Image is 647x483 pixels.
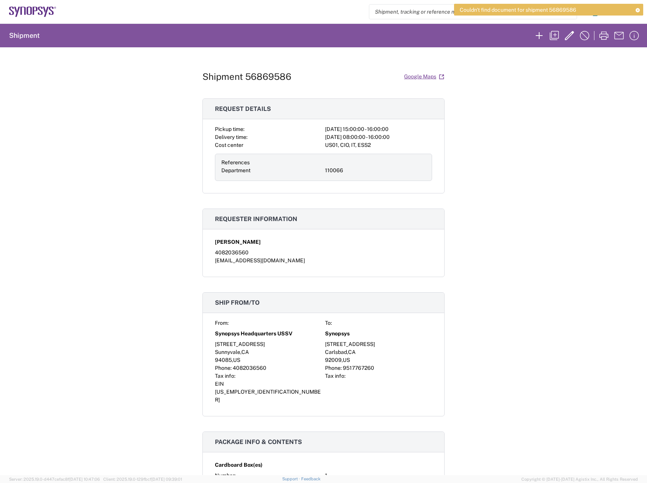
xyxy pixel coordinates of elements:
[221,159,250,165] span: References
[325,340,432,348] div: [STREET_ADDRESS]
[215,299,260,306] span: Ship from/to
[325,141,432,149] div: US01, CIO, IT, ESS2
[325,133,432,141] div: [DATE] 08:00:00 - 16:00:00
[325,357,342,363] span: 92009
[342,357,343,363] span: ,
[240,349,241,355] span: ,
[343,357,350,363] span: US
[232,357,233,363] span: ,
[347,349,348,355] span: ,
[325,320,332,326] span: To:
[9,477,100,481] span: Server: 2025.19.0-d447cefac8f
[215,349,240,355] span: Sunnyvale
[215,238,261,246] span: [PERSON_NAME]
[215,357,232,363] span: 94085
[233,357,240,363] span: US
[215,389,321,403] span: [US_EMPLOYER_IDENTIFICATION_NUMBER]
[404,70,445,83] a: Google Maps
[325,125,432,133] div: [DATE] 15:00:00 - 16:00:00
[215,320,229,326] span: From:
[325,365,342,371] span: Phone:
[202,71,291,82] h1: Shipment 56869586
[325,472,432,480] div: 1
[9,31,40,40] h2: Shipment
[215,105,271,112] span: Request details
[215,461,263,469] span: Cardboard Box(es)
[343,365,374,371] span: 9517767260
[215,472,236,478] span: Number:
[215,340,322,348] div: [STREET_ADDRESS]
[325,349,347,355] span: Carlsbad
[301,477,320,481] a: Feedback
[521,476,638,483] span: Copyright © [DATE]-[DATE] Agistix Inc., All Rights Reserved
[215,438,302,446] span: Package info & contents
[221,167,322,175] div: Department
[215,257,432,265] div: [EMAIL_ADDRESS][DOMAIN_NAME]
[215,134,247,140] span: Delivery time:
[460,6,576,13] span: Couldn't find document for shipment 56869586
[103,477,182,481] span: Client: 2025.19.0-129fbcf
[282,477,301,481] a: Support
[325,373,345,379] span: Tax info:
[215,142,243,148] span: Cost center
[369,5,565,19] input: Shipment, tracking or reference number
[215,126,244,132] span: Pickup time:
[233,365,266,371] span: 4082036560
[348,349,356,355] span: CA
[241,349,249,355] span: CA
[215,215,297,223] span: Requester information
[69,477,100,481] span: [DATE] 10:47:06
[215,373,235,379] span: Tax info:
[215,249,432,257] div: 4082036560
[215,330,292,338] span: Synopsys Headquarters USSV
[325,167,426,175] div: 110066
[215,365,232,371] span: Phone:
[325,330,350,338] span: Synopsys
[215,381,224,387] span: EIN
[151,477,182,481] span: [DATE] 09:39:01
